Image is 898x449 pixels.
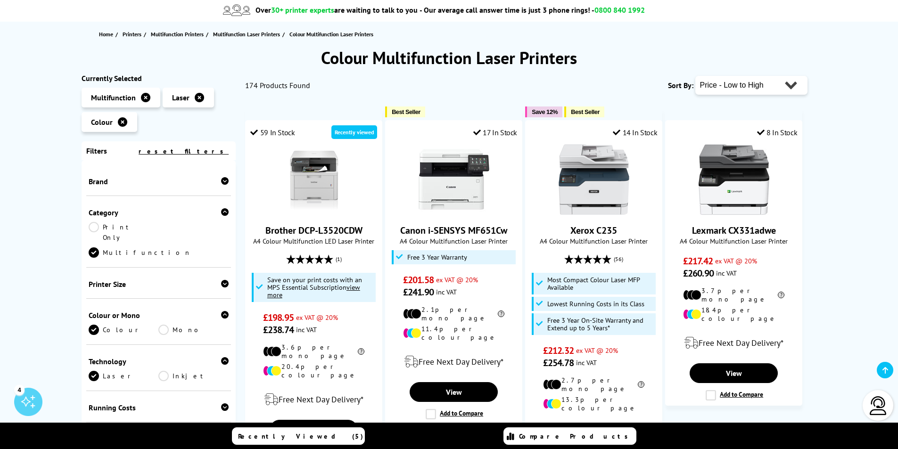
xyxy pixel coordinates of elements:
[82,47,817,69] h1: Colour Multifunction Laser Printers
[263,362,364,379] li: 20.4p per colour page
[668,81,693,90] span: Sort By:
[89,371,159,381] a: Laser
[576,346,618,355] span: ex VAT @ 20%
[123,29,141,39] span: Printers
[503,427,636,445] a: Compare Products
[390,237,517,245] span: A4 Colour Multifunction Laser Printer
[594,5,645,15] span: 0800 840 1992
[543,395,644,412] li: 13.3p per colour page
[270,420,357,440] a: View
[683,306,784,323] li: 18.4p per colour page
[576,358,597,367] span: inc VAT
[403,325,504,342] li: 11.4p per colour page
[683,286,784,303] li: 3.7p per mono page
[91,117,113,127] span: Colour
[279,207,349,217] a: Brother DCP-L3520CDW
[271,5,334,15] span: 30+ printer experts
[692,224,776,237] a: Lexmark CX331adwe
[547,317,654,332] span: Free 3 Year On-Site Warranty and Extend up to 5 Years*
[547,276,654,291] span: Most Compact Colour Laser MFP Available
[296,325,317,334] span: inc VAT
[250,386,377,413] div: modal_delivery
[613,128,657,137] div: 14 In Stock
[547,300,644,308] span: Lowest Running Costs in its Class
[571,108,600,115] span: Best Seller
[426,409,483,419] label: Add to Compare
[543,357,574,369] span: £254.78
[89,325,159,335] a: Colour
[289,31,373,38] span: Colour Multifunction Laser Printers
[400,224,507,237] a: Canon i-SENSYS MF651Cw
[263,343,364,360] li: 3.6p per mono page
[403,274,434,286] span: £201.58
[869,396,888,415] img: user-headset-light.svg
[158,325,229,335] a: Mono
[139,147,229,155] a: reset filters
[296,313,338,322] span: ex VAT @ 20%
[89,247,191,258] a: Multifunction
[392,108,420,115] span: Best Seller
[232,427,365,445] a: Recently Viewed (5)
[89,357,229,366] div: Technology
[690,363,777,383] a: View
[683,267,714,279] span: £260.90
[172,93,189,102] span: Laser
[543,376,644,393] li: 2.7p per mono page
[525,106,562,117] button: Save 12%
[473,128,517,137] div: 17 In Stock
[670,237,797,245] span: A4 Colour Multifunction Laser Printer
[419,144,489,215] img: Canon i-SENSYS MF651Cw
[331,125,377,139] div: Recently viewed
[336,250,342,268] span: (1)
[151,29,204,39] span: Multifunction Printers
[532,108,558,115] span: Save 12%
[564,106,604,117] button: Best Seller
[213,29,282,39] a: Multifunction Laser Printers
[410,382,497,402] a: View
[390,349,517,375] div: modal_delivery
[279,144,349,215] img: Brother DCP-L3520CDW
[420,5,645,15] span: - Our average call answer time is just 3 phone rings! -
[89,208,229,217] div: Category
[238,432,363,441] span: Recently Viewed (5)
[519,432,633,441] span: Compare Products
[250,128,295,137] div: 59 In Stock
[570,224,617,237] a: Xerox C235
[213,29,280,39] span: Multifunction Laser Printers
[255,5,418,15] span: Over are waiting to talk to you
[715,256,757,265] span: ex VAT @ 20%
[89,222,159,243] a: Print Only
[436,275,478,284] span: ex VAT @ 20%
[699,207,769,217] a: Lexmark CX331adwe
[559,144,629,215] img: Xerox C235
[436,287,457,296] span: inc VAT
[267,275,362,299] span: Save on your print costs with an MPS Essential Subscription
[158,371,229,381] a: Inkjet
[614,250,623,268] span: (56)
[123,29,144,39] a: Printers
[530,237,657,245] span: A4 Colour Multifunction Laser Printer
[265,224,362,237] a: Brother DCP-L3520CDW
[419,207,489,217] a: Canon i-SENSYS MF651Cw
[250,237,377,245] span: A4 Colour Multifunction LED Laser Printer
[706,390,763,400] label: Add to Compare
[716,269,737,278] span: inc VAT
[245,81,310,90] span: 174 Products Found
[151,29,206,39] a: Multifunction Printers
[683,255,713,267] span: £217.42
[267,283,360,299] u: view more
[14,384,25,395] div: 4
[670,330,797,356] div: modal_delivery
[699,144,769,215] img: Lexmark CX331adwe
[89,177,229,186] div: Brand
[89,403,229,412] div: Running Costs
[559,207,629,217] a: Xerox C235
[263,311,294,324] span: £198.95
[89,310,229,320] div: Colour or Mono
[407,253,467,261] span: Free 3 Year Warranty
[543,344,574,357] span: £212.32
[99,29,115,39] a: Home
[403,305,504,322] li: 2.1p per mono page
[82,73,236,83] div: Currently Selected
[385,106,425,117] button: Best Seller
